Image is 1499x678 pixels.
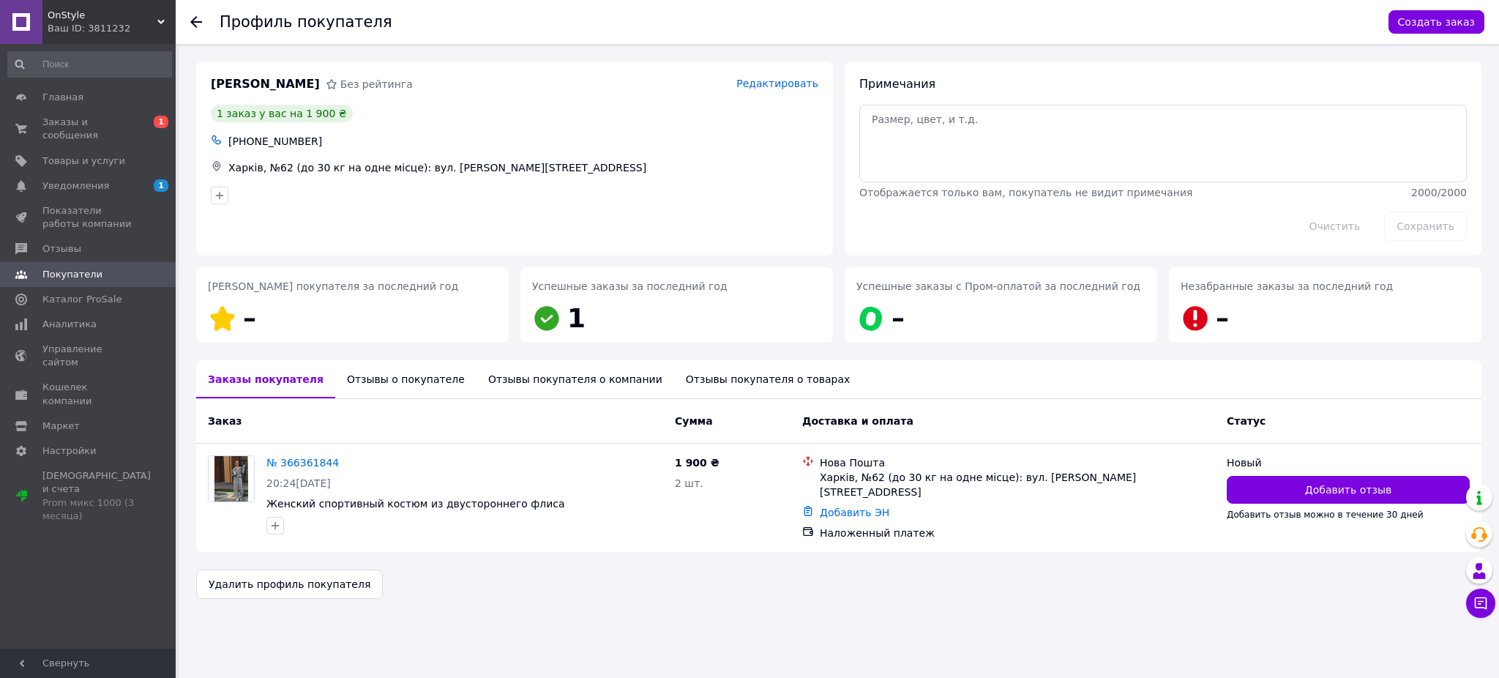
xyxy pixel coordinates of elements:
div: Отзывы покупателя о товарах [674,360,862,398]
span: Незабранные заказы за последний год [1181,280,1393,292]
span: [PERSON_NAME] [211,76,320,93]
span: 20:24[DATE] [266,477,331,489]
div: Prom микс 1000 (3 месяца) [42,496,151,523]
span: Редактировать [736,78,818,89]
span: Отображается только вам, покупатель не видит примечания [859,187,1192,198]
span: OnStyle [48,9,157,22]
button: Удалить профиль покупателя [196,570,383,599]
a: Фото товару [208,455,255,502]
span: Уведомления [42,179,109,193]
div: [PHONE_NUMBER] [225,131,821,152]
span: Товары и услуги [42,154,125,168]
span: 1 [154,179,168,192]
span: Аналитика [42,318,97,331]
span: Успешные заказы за последний год [532,280,728,292]
div: Ваш ID: 3811232 [48,22,176,35]
a: № 366361844 [266,457,339,469]
span: Без рейтинга [340,78,413,90]
div: Отзывы о покупателе [335,360,476,398]
span: Отзывы [42,242,81,256]
span: – [1216,303,1229,333]
span: Кошелек компании [42,381,135,407]
button: Создать заказ [1388,10,1484,34]
div: Вернуться назад [190,15,202,29]
span: Заказы и сообщения [42,116,135,142]
span: [DEMOGRAPHIC_DATA] и счета [42,469,151,523]
span: Главная [42,91,83,104]
button: Добавить отзыв [1227,476,1470,504]
span: Каталог ProSale [42,293,122,306]
span: Управление сайтом [42,343,135,369]
span: Добавить отзыв можно в течение 30 дней [1227,510,1424,520]
span: 1 900 ₴ [675,457,719,469]
span: Настройки [42,444,96,458]
h1: Профиль покупателя [220,13,392,31]
div: Харків, №62 (до 30 кг на одне місце): вул. [PERSON_NAME][STREET_ADDRESS] [225,157,821,178]
span: Доставка и оплата [802,415,913,427]
a: Добавить ЭН [820,507,889,518]
span: 1 [154,116,168,128]
div: Нова Пошта [820,455,1215,470]
span: Показатели работы компании [42,204,135,231]
img: Фото товару [214,456,249,502]
span: [PERSON_NAME] покупателя за последний год [208,280,458,292]
span: Маркет [42,420,80,433]
span: – [891,303,905,333]
span: – [243,303,256,333]
input: Поиск [7,51,172,78]
div: Харків, №62 (до 30 кг на одне місце): вул. [PERSON_NAME][STREET_ADDRESS] [820,470,1215,499]
div: Отзывы покупателя о компании [476,360,674,398]
span: 2 шт. [675,477,703,489]
span: Успешные заказы с Пром-оплатой за последний год [856,280,1140,292]
div: Новый [1227,455,1470,470]
a: Женский спортивный костюм из двустороннего флиса [266,498,565,510]
button: Чат с покупателем [1466,589,1495,618]
span: Сумма [675,415,713,427]
span: Примечания [859,77,935,91]
span: Заказ [208,415,242,427]
div: Наложенный платеж [820,526,1215,540]
span: Статус [1227,415,1266,427]
div: 1 заказ у вас на 1 900 ₴ [211,105,353,122]
span: Добавить отзыв [1305,483,1391,497]
span: 2000 / 2000 [1411,187,1467,198]
div: Заказы покупателя [196,360,335,398]
span: 1 [567,303,586,333]
span: Покупатели [42,268,102,281]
